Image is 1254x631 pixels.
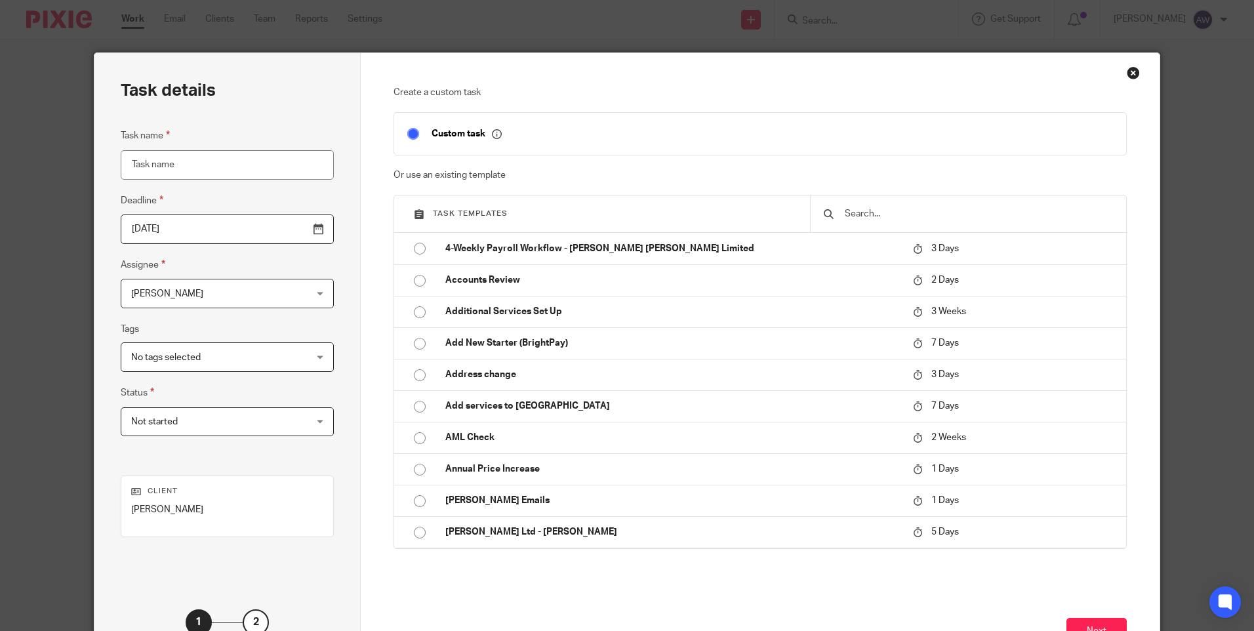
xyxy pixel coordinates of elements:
span: 5 Days [931,527,959,537]
span: Not started [131,417,178,426]
label: Deadline [121,193,163,208]
p: Address change [445,368,900,381]
label: Status [121,385,154,400]
label: Assignee [121,257,165,272]
p: Annual Price Increase [445,462,900,476]
input: Pick a date [121,214,334,244]
p: [PERSON_NAME] Ltd - [PERSON_NAME] [445,525,900,539]
p: [PERSON_NAME] Emails [445,494,900,507]
span: 3 Days [931,370,959,379]
span: 3 Days [931,244,959,253]
p: [PERSON_NAME] [131,503,323,516]
p: Create a custom task [394,86,1126,99]
label: Tags [121,323,139,336]
p: Additional Services Set Up [445,305,900,318]
span: 2 Weeks [931,433,966,442]
p: Accounts Review [445,274,900,287]
span: No tags selected [131,353,201,362]
p: AML Check [445,431,900,444]
span: 3 Weeks [931,307,966,316]
span: 1 Days [931,496,959,505]
p: Client [131,486,323,497]
span: 1 Days [931,464,959,474]
p: Add services to [GEOGRAPHIC_DATA] [445,399,900,413]
input: Task name [121,150,334,180]
h2: Task details [121,79,216,102]
div: Close this dialog window [1127,66,1140,79]
p: 4-Weekly Payroll Workflow - [PERSON_NAME] [PERSON_NAME] Limited [445,242,900,255]
p: Or use an existing template [394,169,1126,182]
p: Add New Starter (BrightPay) [445,336,900,350]
p: Custom task [432,128,502,140]
span: 7 Days [931,401,959,411]
span: Task templates [433,210,508,217]
span: 7 Days [931,338,959,348]
span: [PERSON_NAME] [131,289,203,298]
input: Search... [843,207,1113,221]
label: Task name [121,128,170,143]
span: 2 Days [931,275,959,285]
